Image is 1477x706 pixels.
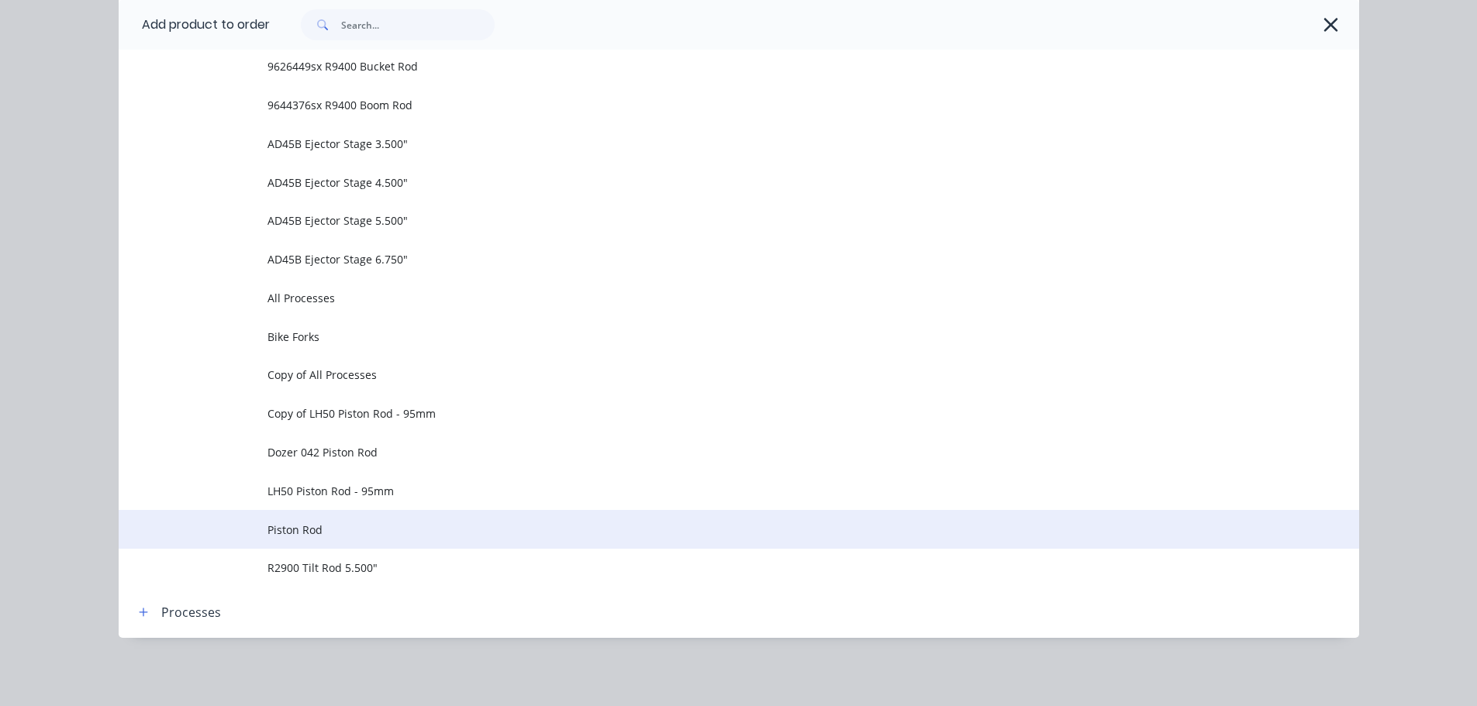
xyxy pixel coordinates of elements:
[267,97,1141,113] span: 9644376sx R9400 Boom Rod
[161,603,221,622] div: Processes
[341,9,495,40] input: Search...
[267,405,1141,422] span: Copy of LH50 Piston Rod - 95mm
[267,329,1141,345] span: Bike Forks
[267,58,1141,74] span: 9626449sx R9400 Bucket Rod
[267,483,1141,499] span: LH50 Piston Rod - 95mm
[267,136,1141,152] span: AD45B Ejector Stage 3.500"
[267,522,1141,538] span: Piston Rod
[267,174,1141,191] span: AD45B Ejector Stage 4.500"
[267,212,1141,229] span: AD45B Ejector Stage 5.500"
[267,290,1141,306] span: All Processes
[267,367,1141,383] span: Copy of All Processes
[267,560,1141,576] span: R2900 Tilt Rod 5.500"
[267,444,1141,460] span: Dozer 042 Piston Rod
[267,251,1141,267] span: AD45B Ejector Stage 6.750"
